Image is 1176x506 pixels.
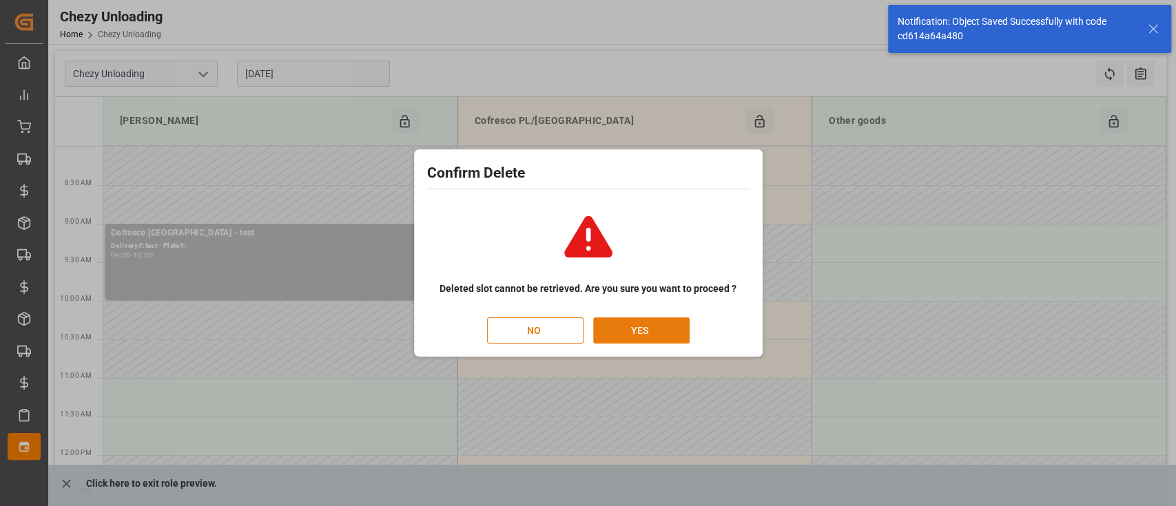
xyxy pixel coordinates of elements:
img: warning [550,199,626,275]
span: Deleted slot cannot be retrieved. Are you sure you want to proceed ? [440,282,736,296]
button: YES [593,317,690,344]
button: NO [487,317,584,344]
h2: Confirm Delete [427,162,750,185]
div: Notification: Object Saved Successfully with code cd614a64a480 [898,14,1135,43]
